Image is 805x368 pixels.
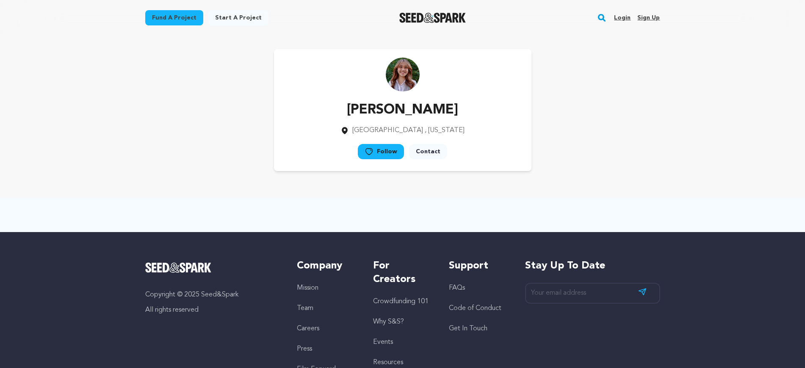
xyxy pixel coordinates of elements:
a: Seed&Spark Homepage [145,263,280,273]
p: All rights reserved [145,305,280,315]
p: [PERSON_NAME] [340,100,465,120]
a: Follow [358,144,404,159]
a: Contact [409,144,447,159]
input: Your email address [525,283,660,304]
a: Seed&Spark Homepage [399,13,466,23]
a: Code of Conduct [449,305,501,312]
img: https://seedandspark-static.s3.us-east-2.amazonaws.com/images/User/002/266/593/medium/fd02dab67c4... [386,58,420,91]
a: Sign up [637,11,660,25]
span: , [US_STATE] [425,127,465,134]
a: Crowdfunding 101 [373,298,429,305]
a: FAQs [449,285,465,291]
h5: Stay up to date [525,259,660,273]
a: Resources [373,359,403,366]
a: Fund a project [145,10,203,25]
a: Why S&S? [373,318,404,325]
h5: For Creators [373,259,432,286]
h5: Company [297,259,356,273]
a: Team [297,305,313,312]
a: Login [614,11,631,25]
h5: Support [449,259,508,273]
a: Get In Touch [449,325,487,332]
img: Seed&Spark Logo Dark Mode [399,13,466,23]
a: Careers [297,325,319,332]
a: Events [373,339,393,346]
p: Copyright © 2025 Seed&Spark [145,290,280,300]
img: Seed&Spark Logo [145,263,212,273]
a: Start a project [208,10,268,25]
a: Press [297,346,312,352]
span: [GEOGRAPHIC_DATA] [352,127,423,134]
a: Mission [297,285,318,291]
